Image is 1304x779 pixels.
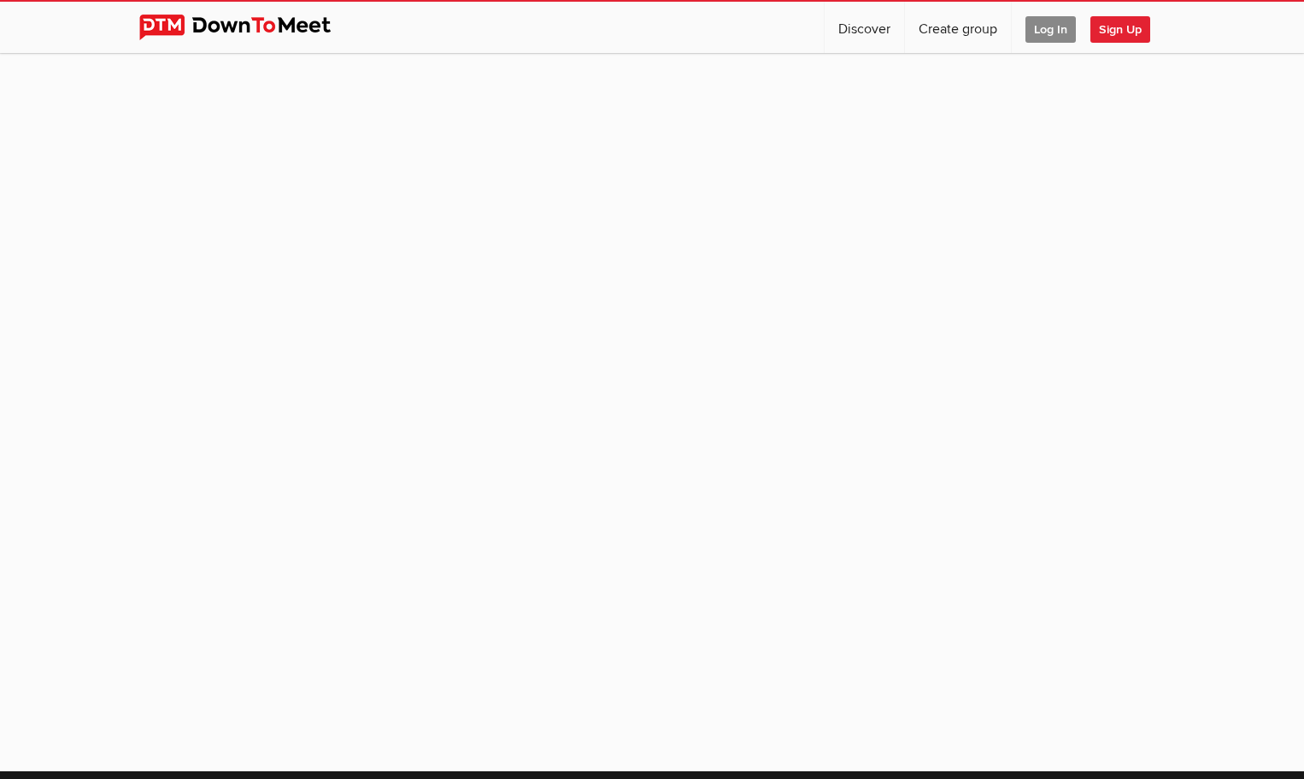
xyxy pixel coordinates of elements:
img: DownToMeet [139,15,357,40]
a: Create group [905,2,1011,53]
span: Sign Up [1090,16,1150,43]
a: Sign Up [1090,2,1164,53]
a: Log In [1012,2,1090,53]
a: Discover [825,2,904,53]
span: Log In [1025,16,1076,43]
